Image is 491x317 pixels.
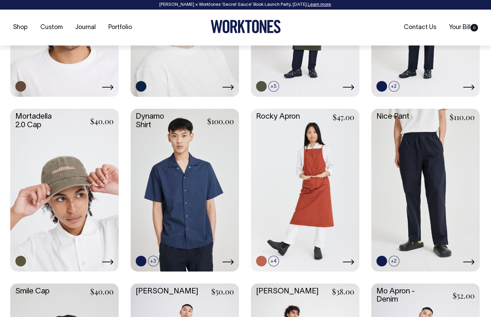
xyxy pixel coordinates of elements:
a: Portfolio [106,22,135,33]
span: +4 [268,256,279,266]
a: Contact Us [401,22,439,33]
span: +3 [148,256,159,266]
a: Learn more [308,3,331,7]
span: +2 [389,81,399,92]
span: +2 [389,256,399,266]
span: +5 [268,81,279,92]
a: Custom [38,22,65,33]
a: Journal [72,22,98,33]
span: 0 [470,24,478,31]
div: [PERSON_NAME] × Worktones ‘Secret Sauce’ Book Launch Party, [DATE]. . [7,2,484,7]
a: Your Bill0 [446,22,481,33]
a: Shop [10,22,30,33]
